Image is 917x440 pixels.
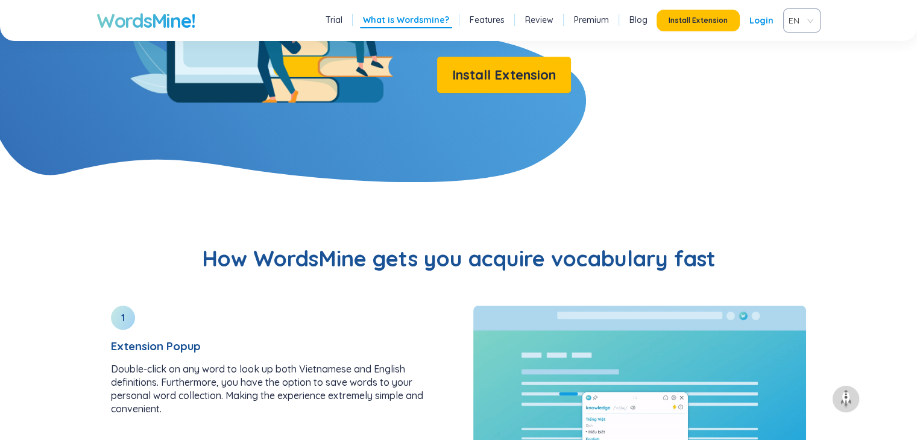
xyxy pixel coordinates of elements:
a: Login [749,10,774,31]
img: to top [836,389,856,409]
a: Trial [326,14,342,26]
a: WordsMine! [96,8,195,33]
h3: Extension Popup [111,339,444,353]
span: VIE [789,11,810,30]
p: Double-click on any word to look up both Vietnamese and English definitions. Furthermore, you hav... [111,362,444,415]
button: Install Extension [657,10,740,31]
a: Blog [629,14,648,26]
span: Install Extension [669,16,728,25]
a: What is Wordsmine? [363,14,449,26]
a: Premium [574,14,609,26]
a: Review [525,14,553,26]
h2: How WordsMine gets you acquire vocabulary fast [96,244,821,273]
span: Install Extension [452,64,556,86]
a: Features [470,14,505,26]
div: 1 [111,306,135,330]
button: Install Extension [437,57,571,93]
